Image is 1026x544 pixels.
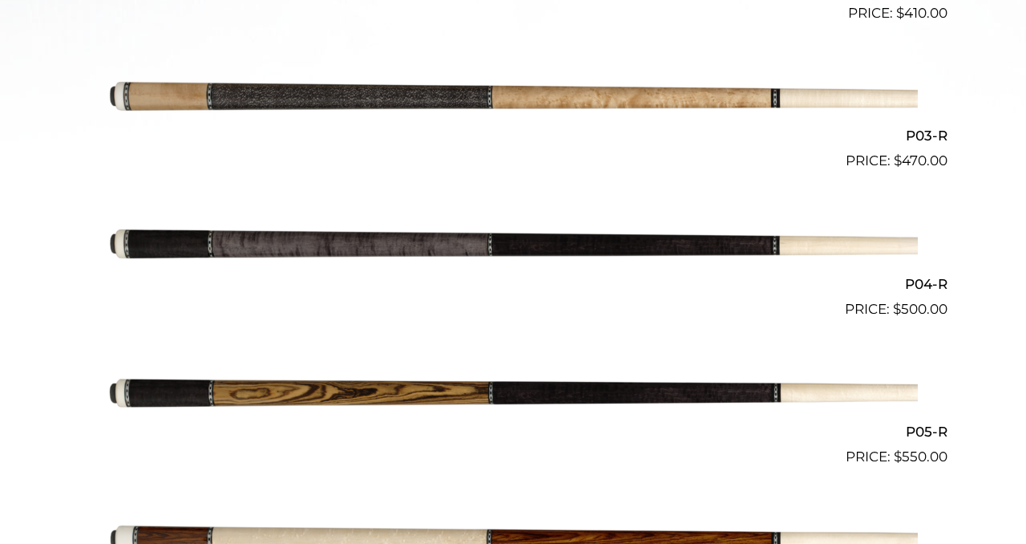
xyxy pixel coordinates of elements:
[79,417,947,447] h2: P05-R
[893,301,901,317] span: $
[79,178,947,319] a: P04-R $500.00
[108,30,918,165] img: P03-R
[896,5,904,21] span: $
[79,269,947,298] h2: P04-R
[896,5,947,21] bdi: 410.00
[894,449,902,465] span: $
[894,152,902,168] span: $
[79,327,947,468] a: P05-R $550.00
[894,449,947,465] bdi: 550.00
[108,327,918,461] img: P05-R
[894,152,947,168] bdi: 470.00
[79,30,947,172] a: P03-R $470.00
[79,121,947,151] h2: P03-R
[108,178,918,313] img: P04-R
[893,301,947,317] bdi: 500.00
